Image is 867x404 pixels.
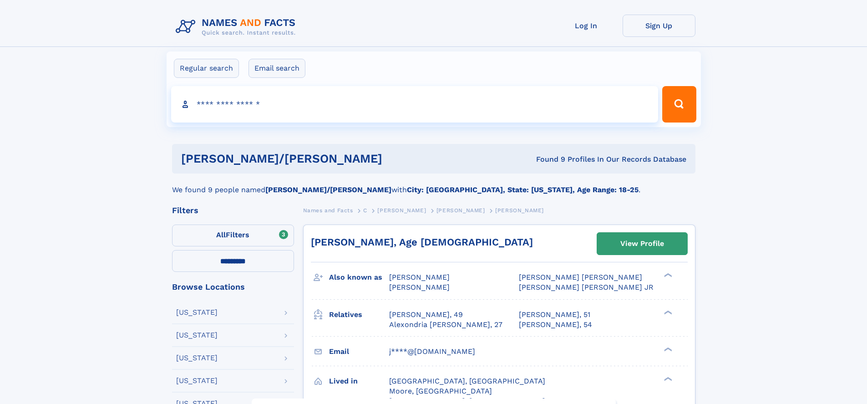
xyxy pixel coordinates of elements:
[377,205,426,216] a: [PERSON_NAME]
[363,205,367,216] a: C
[363,207,367,214] span: C
[311,236,533,248] a: [PERSON_NAME], Age [DEMOGRAPHIC_DATA]
[176,332,218,339] div: [US_STATE]
[176,309,218,316] div: [US_STATE]
[329,270,389,285] h3: Also known as
[389,320,502,330] a: Alexondria [PERSON_NAME], 27
[597,233,687,255] a: View Profile
[181,153,459,164] h1: [PERSON_NAME]/[PERSON_NAME]
[172,225,294,246] label: Filters
[407,185,639,194] b: City: [GEOGRAPHIC_DATA], State: [US_STATE], Age Range: 18-25
[662,376,673,382] div: ❯
[389,387,492,395] span: Moore, [GEOGRAPHIC_DATA]
[329,373,389,389] h3: Lived in
[172,174,695,195] div: We found 9 people named with .
[172,283,294,291] div: Browse Locations
[519,283,654,291] span: [PERSON_NAME] [PERSON_NAME] JR
[662,346,673,352] div: ❯
[436,205,485,216] a: [PERSON_NAME]
[389,310,463,320] a: [PERSON_NAME], 49
[662,272,673,278] div: ❯
[495,207,544,214] span: [PERSON_NAME]
[519,320,592,330] a: [PERSON_NAME], 54
[329,307,389,322] h3: Relatives
[389,377,545,385] span: [GEOGRAPHIC_DATA], [GEOGRAPHIC_DATA]
[171,86,659,123] input: search input
[662,86,696,123] button: Search Button
[174,59,239,78] label: Regular search
[550,15,623,37] a: Log In
[248,59,305,78] label: Email search
[459,154,686,164] div: Found 9 Profiles In Our Records Database
[620,233,664,254] div: View Profile
[389,273,450,281] span: [PERSON_NAME]
[329,344,389,359] h3: Email
[303,205,353,216] a: Names and Facts
[172,15,303,39] img: Logo Names and Facts
[216,230,226,239] span: All
[436,207,485,214] span: [PERSON_NAME]
[265,185,391,194] b: [PERSON_NAME]/[PERSON_NAME]
[389,283,450,291] span: [PERSON_NAME]
[172,206,294,215] div: Filters
[519,310,590,320] a: [PERSON_NAME], 51
[519,273,642,281] span: [PERSON_NAME] [PERSON_NAME]
[176,354,218,362] div: [US_STATE]
[377,207,426,214] span: [PERSON_NAME]
[176,377,218,384] div: [US_STATE]
[623,15,695,37] a: Sign Up
[662,309,673,315] div: ❯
